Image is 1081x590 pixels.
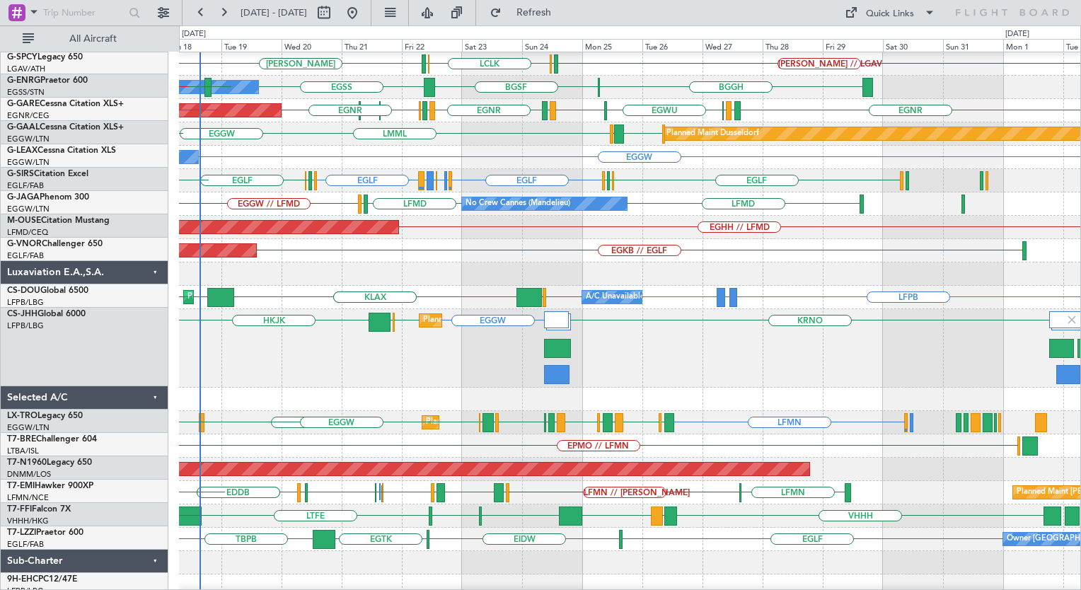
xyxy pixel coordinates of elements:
span: T7-N1960 [7,458,47,467]
a: G-LEAXCessna Citation XLS [7,146,116,155]
a: EGGW/LTN [7,157,50,168]
div: No Crew Cannes (Mandelieu) [466,193,570,214]
a: EGLF/FAB [7,539,44,550]
a: G-JAGAPhenom 300 [7,193,89,202]
a: 9H-EHCPC12/47E [7,575,77,584]
a: T7-FFIFalcon 7X [7,505,71,514]
span: G-LEAX [7,146,37,155]
div: Sun 31 [943,39,1003,52]
span: Refresh [504,8,564,18]
a: LX-TROLegacy 650 [7,412,83,420]
span: LX-TRO [7,412,37,420]
span: G-ENRG [7,76,40,85]
div: Wed 20 [282,39,342,52]
a: G-VNORChallenger 650 [7,240,103,248]
div: Sat 23 [462,39,522,52]
div: Sat 30 [883,39,943,52]
a: CS-JHHGlobal 6000 [7,310,86,318]
a: G-GAALCessna Citation XLS+ [7,123,124,132]
span: G-JAGA [7,193,40,202]
a: T7-N1960Legacy 650 [7,458,92,467]
a: EGLF/FAB [7,180,44,191]
div: [DATE] [182,28,206,40]
img: gray-close.svg [1065,313,1078,326]
span: G-GAAL [7,123,40,132]
div: Tue 26 [642,39,703,52]
a: LGAV/ATH [7,64,45,74]
a: G-SIRSCitation Excel [7,170,88,178]
div: Thu 28 [763,39,823,52]
div: Planned Maint [GEOGRAPHIC_DATA] ([GEOGRAPHIC_DATA]) [426,412,649,433]
span: G-SPCY [7,53,37,62]
div: Planned Maint Dusseldorf [666,123,759,144]
a: T7-LZZIPraetor 600 [7,528,83,537]
a: T7-BREChallenger 604 [7,435,97,444]
div: Quick Links [866,7,914,21]
div: Wed 27 [703,39,763,52]
div: A/C Unavailable [586,287,644,308]
a: EGGW/LTN [7,204,50,214]
div: Fri 22 [402,39,462,52]
span: M-OUSE [7,216,41,225]
div: Mon 25 [582,39,642,52]
div: Mon 1 [1003,39,1063,52]
div: Thu 21 [342,39,402,52]
a: M-OUSECitation Mustang [7,216,110,225]
button: Refresh [483,1,568,24]
div: Tue 19 [221,39,282,52]
div: Planned Maint [GEOGRAPHIC_DATA] ([GEOGRAPHIC_DATA]) [187,287,410,308]
div: Sun 24 [522,39,582,52]
div: Mon 18 [162,39,222,52]
a: LFPB/LBG [7,320,44,331]
span: T7-LZZI [7,528,36,537]
a: VHHH/HKG [7,516,49,526]
span: T7-BRE [7,435,36,444]
span: G-SIRS [7,170,34,178]
span: CS-JHH [7,310,37,318]
a: CS-DOUGlobal 6500 [7,287,88,295]
a: G-ENRGPraetor 600 [7,76,88,85]
a: EGLF/FAB [7,250,44,261]
button: All Aircraft [16,28,154,50]
span: G-VNOR [7,240,42,248]
span: [DATE] - [DATE] [241,6,307,19]
a: DNMM/LOS [7,469,51,480]
span: 9H-EHC [7,575,38,584]
a: EGNR/CEG [7,110,50,121]
a: LFPB/LBG [7,297,44,308]
span: All Aircraft [37,34,149,44]
div: Fri 29 [823,39,883,52]
div: [DATE] [1005,28,1029,40]
a: G-SPCYLegacy 650 [7,53,83,62]
button: Quick Links [838,1,942,24]
div: Planned Maint [GEOGRAPHIC_DATA] ([GEOGRAPHIC_DATA]) [423,310,646,331]
a: G-GARECessna Citation XLS+ [7,100,124,108]
a: T7-EMIHawker 900XP [7,482,93,490]
span: G-GARE [7,100,40,108]
a: LFMD/CEQ [7,227,48,238]
a: LTBA/ISL [7,446,39,456]
input: Trip Number [43,2,125,23]
span: CS-DOU [7,287,40,295]
span: T7-FFI [7,505,32,514]
a: EGSS/STN [7,87,45,98]
a: LFMN/NCE [7,492,49,503]
span: T7-EMI [7,482,35,490]
a: EGGW/LTN [7,134,50,144]
a: EGGW/LTN [7,422,50,433]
